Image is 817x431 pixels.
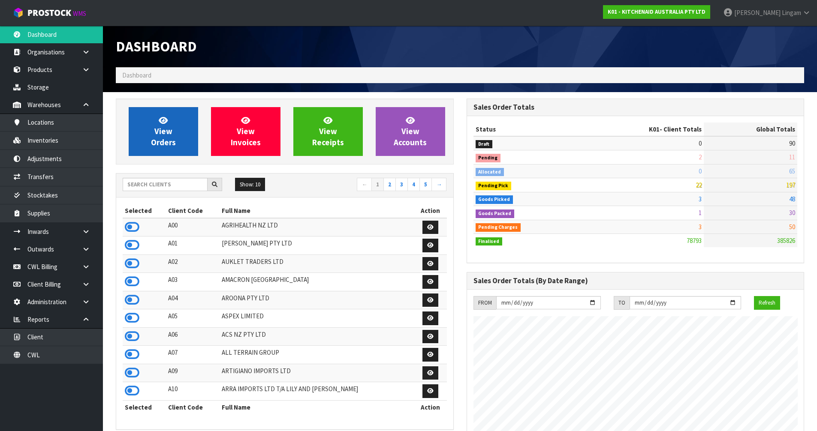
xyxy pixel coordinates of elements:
span: 30 [789,209,795,217]
span: Dashboard [116,37,197,55]
span: [PERSON_NAME] [734,9,781,17]
span: 78793 [687,236,702,245]
th: Action [414,400,447,414]
div: FROM [473,296,496,310]
span: Pending [476,154,501,162]
small: WMS [73,9,86,18]
button: Refresh [754,296,780,310]
span: Allocated [476,168,504,177]
a: 2 [383,178,396,192]
a: 1 [371,178,384,192]
a: 4 [407,178,420,192]
span: Pending Charges [476,223,521,232]
th: Global Totals [704,123,797,136]
td: A09 [166,364,220,382]
nav: Page navigation [291,178,447,193]
h3: Sales Order Totals [473,103,798,111]
span: 11 [789,153,795,161]
td: A10 [166,382,220,401]
span: 0 [699,139,702,147]
span: 90 [789,139,795,147]
span: K01 [649,125,660,133]
td: AMACRON [GEOGRAPHIC_DATA] [220,273,414,291]
a: ViewOrders [129,107,198,156]
span: View Accounts [394,115,427,147]
a: 5 [419,178,432,192]
td: A04 [166,291,220,309]
td: ARRA IMPORTS LTD T/A LILY AND [PERSON_NAME] [220,382,414,401]
th: Action [414,204,447,218]
button: Show: 10 [235,178,265,192]
td: ARTIGIANO IMPORTS LTD [220,364,414,382]
span: View Orders [151,115,176,147]
td: ALL TERRAIN GROUP [220,346,414,364]
span: ProStock [27,7,71,18]
td: ASPEX LIMITED [220,309,414,328]
span: 65 [789,167,795,175]
img: cube-alt.png [13,7,24,18]
td: A00 [166,218,220,236]
span: Lingam [782,9,801,17]
div: TO [614,296,630,310]
span: Pending Pick [476,182,512,190]
span: Draft [476,140,493,149]
span: 3 [699,195,702,203]
span: 48 [789,195,795,203]
span: 385826 [777,236,795,245]
th: Selected [123,400,166,414]
td: A03 [166,273,220,291]
span: 22 [696,181,702,189]
td: A05 [166,309,220,328]
th: Full Name [220,204,414,218]
a: K01 - KITCHENAID AUSTRALIA PTY LTD [603,5,710,19]
th: Client Code [166,400,220,414]
span: 0 [699,167,702,175]
th: Client Code [166,204,220,218]
th: Selected [123,204,166,218]
h3: Sales Order Totals (By Date Range) [473,277,798,285]
a: ViewReceipts [293,107,363,156]
td: [PERSON_NAME] PTY LTD [220,236,414,255]
span: View Receipts [312,115,344,147]
span: Goods Packed [476,210,515,218]
span: Goods Picked [476,195,513,204]
th: - Client Totals [580,123,704,136]
th: Full Name [220,400,414,414]
td: A07 [166,346,220,364]
td: AUKLET TRADERS LTD [220,254,414,273]
span: 1 [699,209,702,217]
td: A06 [166,327,220,346]
span: 197 [786,181,795,189]
span: Dashboard [122,71,151,79]
a: ViewAccounts [376,107,445,156]
td: A02 [166,254,220,273]
span: View Invoices [231,115,261,147]
td: A01 [166,236,220,255]
span: 2 [699,153,702,161]
span: Finalised [476,237,503,246]
input: Search clients [123,178,208,191]
td: ACS NZ PTY LTD [220,327,414,346]
strong: K01 - KITCHENAID AUSTRALIA PTY LTD [608,8,705,15]
a: 3 [395,178,408,192]
td: AGRIHEALTH NZ LTD [220,218,414,236]
span: 3 [699,223,702,231]
a: ViewInvoices [211,107,280,156]
a: → [431,178,446,192]
span: 50 [789,223,795,231]
td: AROONA PTY LTD [220,291,414,309]
a: ← [357,178,372,192]
th: Status [473,123,581,136]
